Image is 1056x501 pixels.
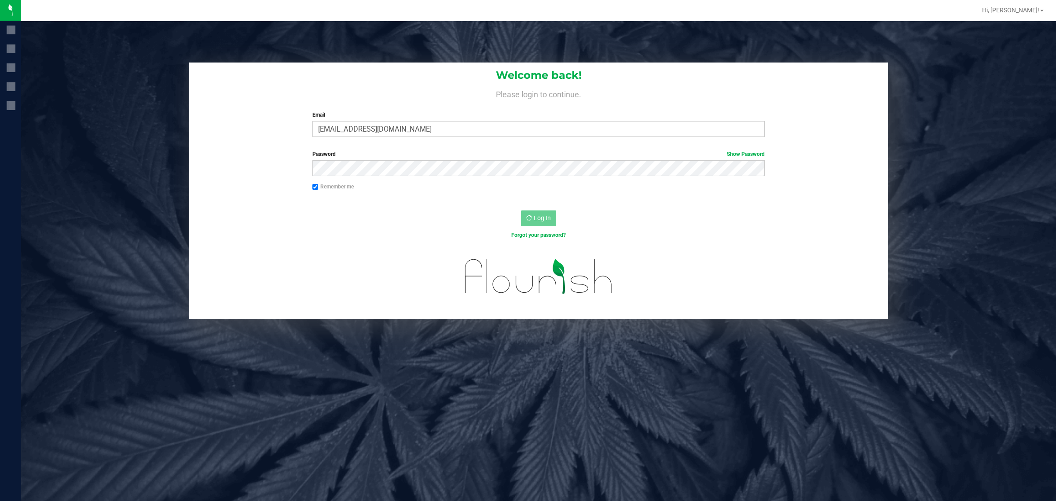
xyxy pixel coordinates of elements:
[521,210,556,226] button: Log In
[189,70,888,81] h1: Welcome back!
[312,151,336,157] span: Password
[727,151,765,157] a: Show Password
[189,88,888,99] h4: Please login to continue.
[451,248,626,305] img: flourish_logo.svg
[312,184,319,190] input: Remember me
[534,214,551,221] span: Log In
[312,183,354,191] label: Remember me
[511,232,566,238] a: Forgot your password?
[312,111,765,119] label: Email
[982,7,1039,14] span: Hi, [PERSON_NAME]!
